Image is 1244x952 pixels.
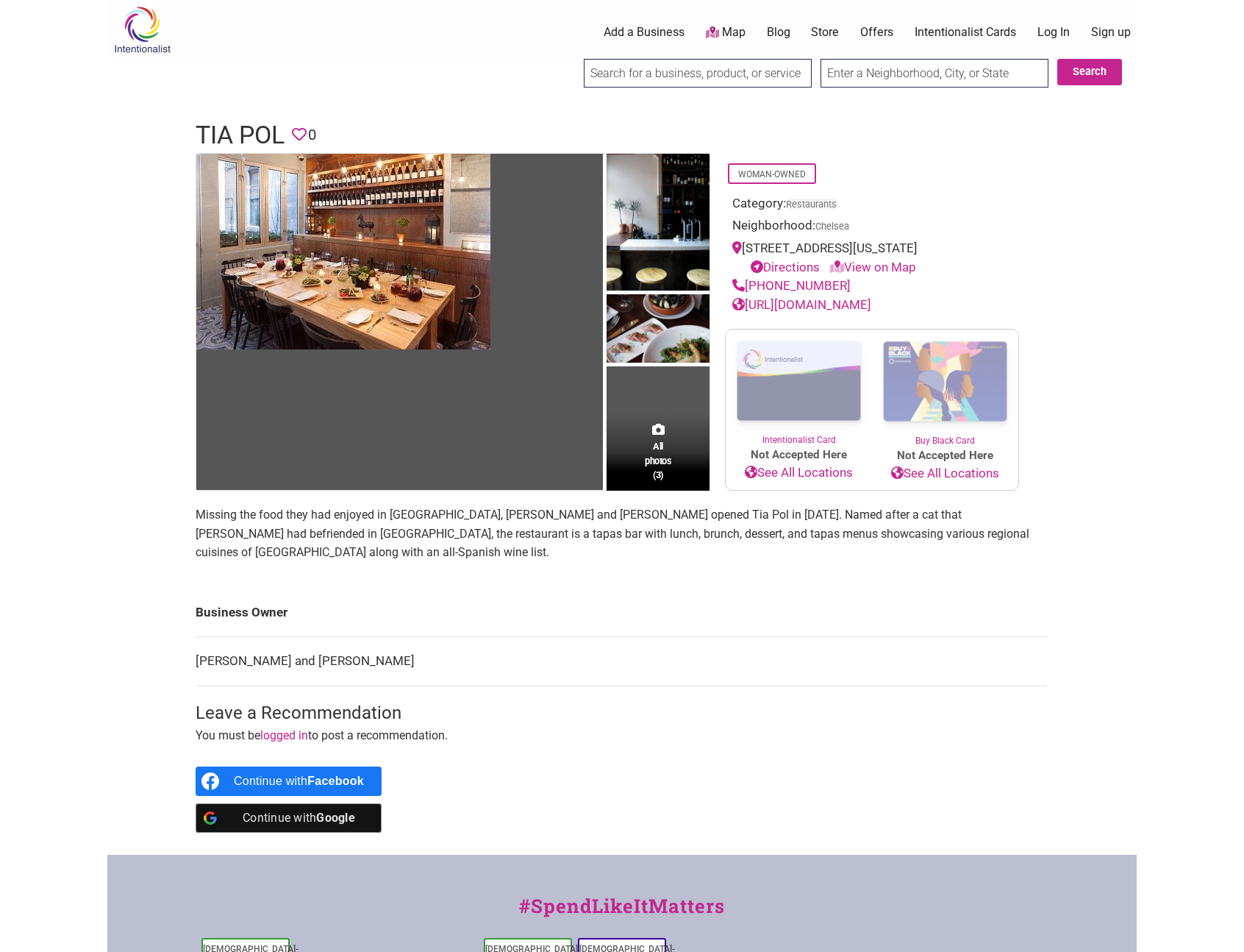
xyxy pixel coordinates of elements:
[767,24,790,40] a: Blog
[308,124,316,146] span: 0
[726,330,872,447] a: Intentionalist Card
[196,767,382,796] a: Continue with <b>Facebook</b>
[726,447,872,463] span: Not Accepted Here
[307,775,364,787] b: Facebook
[726,330,872,433] img: Intentionalist Card
[196,803,382,833] a: Continue with <b>Google</b>
[872,447,1018,464] span: Not Accepted Here
[645,439,671,481] span: All photos (3)
[584,59,812,88] input: Search for a business, product, or service
[872,330,1018,447] a: Buy Black Card
[786,199,837,210] a: Restaurants
[107,6,177,54] img: Intentionalist
[196,701,1048,726] h3: Leave a Recommendation
[811,24,839,40] a: Store
[726,463,872,483] a: See All Locations
[196,118,285,153] h1: Tia Pol
[732,239,1012,277] div: [STREET_ADDRESS][US_STATE]
[260,728,308,742] a: logged in
[732,216,1012,239] div: Neighborhood:
[706,24,746,41] a: Map
[604,24,684,40] a: Add a Business
[196,589,1048,637] td: Business Owner
[860,24,893,40] a: Offers
[196,637,1048,686] td: [PERSON_NAME] and [PERSON_NAME]
[1037,24,1070,40] a: Log In
[196,505,1048,562] p: Missing the food they had enjoyed in [GEOGRAPHIC_DATA], [PERSON_NAME] and [PERSON_NAME] opened Ti...
[915,24,1016,40] a: Intentionalist Cards
[234,803,364,833] div: Continue with
[738,169,806,180] a: Woman-Owned
[196,726,1048,745] p: You must be to post a recommendation.
[1057,59,1122,85] button: Search
[751,260,820,274] a: Directions
[107,892,1137,935] div: #SpendLikeItMatters
[821,59,1048,88] input: Enter a Neighborhood, City, or State
[1091,24,1131,40] a: Sign up
[732,194,1012,217] div: Category:
[292,124,307,146] span: You must be logged in to save favorites.
[815,222,849,232] span: Chelsea
[732,278,851,293] a: [PHONE_NUMBER]
[872,464,1018,483] a: See All Locations
[732,297,871,312] a: [URL][DOMAIN_NAME]
[234,767,364,796] div: Continue with
[316,811,355,825] b: Google
[830,260,916,274] a: View on Map
[872,330,1018,434] img: Buy Black Card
